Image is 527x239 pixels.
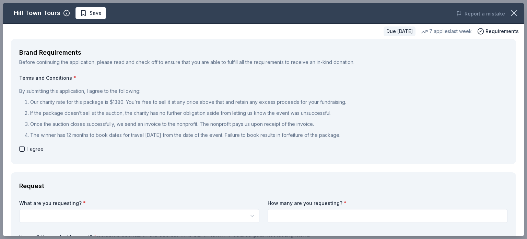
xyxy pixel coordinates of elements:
p: By submitting this application, I agree to the following: [19,87,508,95]
span: Requirements [485,27,519,35]
div: Request [19,181,508,192]
button: Report a mistake [456,10,505,18]
span: Save [90,9,102,17]
button: Save [75,7,106,19]
p: The winner has 12 months to book dates for travel [DATE] from the date of the event. Failure to b... [30,131,508,139]
div: Brand Requirements [19,47,508,58]
p: If the package doesn’t sell at the auction, the charity has no further obligation aside from lett... [30,109,508,117]
div: 7 applies last week [421,27,472,35]
span: I agree [27,145,44,153]
div: Due [DATE] [384,26,415,36]
p: Our charity rate for this package is $1380. You’re free to sell it at any price above that and re... [30,98,508,106]
button: Requirements [477,27,519,35]
label: What are you requesting? [19,200,259,207]
label: How many are you requesting? [268,200,508,207]
label: Terms and Conditions [19,75,508,82]
p: Once the auction closes successfully, we send an invoice to the nonprofit. The nonprofit pays us ... [30,120,508,128]
div: Before continuing the application, please read and check off to ensure that you are able to fulfi... [19,58,508,66]
div: Hill Town Tours [14,8,60,19]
